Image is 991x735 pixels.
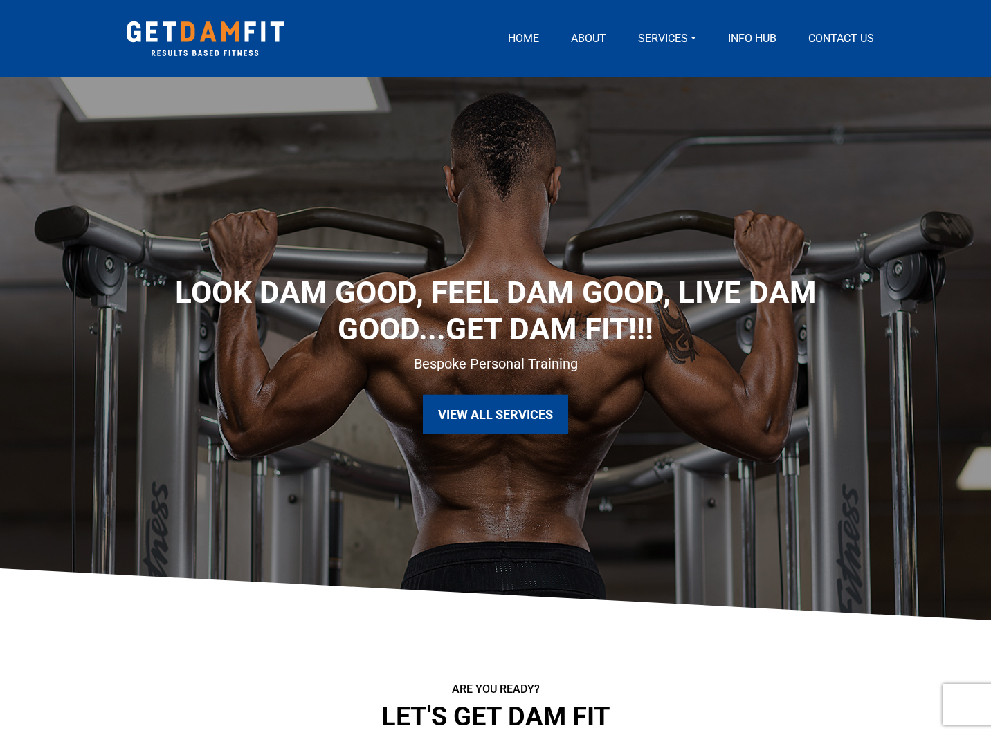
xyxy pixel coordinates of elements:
h1: Look DAM Good, Feel Dam Good, Live DAM Good...GET DAM FIT!!! [163,275,828,348]
a: Services [633,30,702,47]
p: Bespoke Personal Training [163,353,828,374]
a: Info Hub [722,30,782,47]
h2: Let's GET DAM FIT [201,701,790,733]
a: Home [502,30,545,47]
a: About [565,30,612,47]
h4: Are you ready? [201,682,790,696]
a: View All Services [423,395,568,434]
a: Contact us [803,30,880,47]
